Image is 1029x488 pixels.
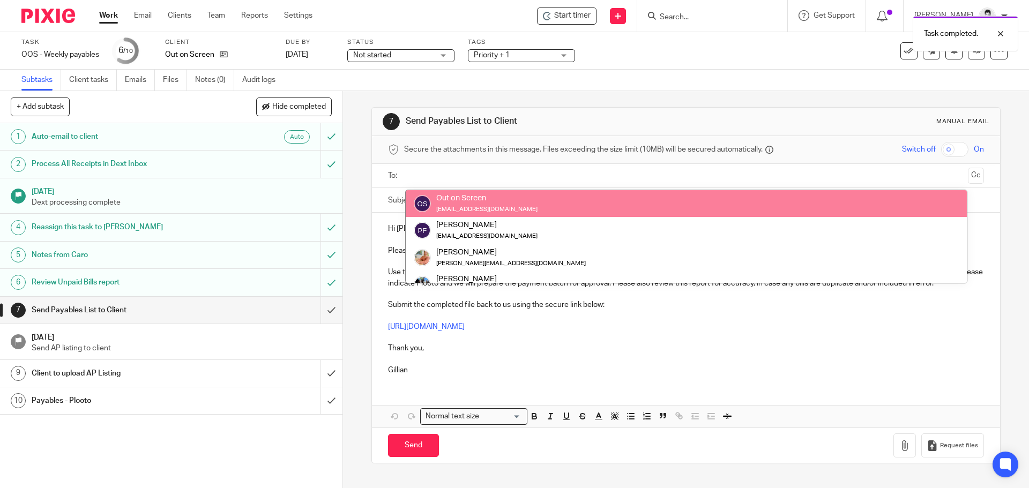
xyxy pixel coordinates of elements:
[32,184,332,197] h1: [DATE]
[165,49,214,60] p: Out on Screen
[347,38,454,47] label: Status
[388,195,416,206] label: Subject:
[436,274,538,284] div: [PERSON_NAME]
[241,10,268,21] a: Reports
[163,70,187,91] a: Files
[165,38,272,47] label: Client
[207,10,225,21] a: Team
[474,51,510,59] span: Priority + 1
[420,408,527,425] div: Search for option
[11,275,26,290] div: 6
[388,299,983,310] p: Submit the completed file back to us using the secure link below:
[388,245,983,256] p: Please find attached the current Unpaid Bills listing for your review.
[286,38,334,47] label: Due by
[940,441,978,450] span: Request files
[383,113,400,130] div: 7
[924,28,978,39] p: Task completed.
[284,10,312,21] a: Settings
[118,44,133,57] div: 6
[11,303,26,318] div: 7
[436,206,538,212] small: [EMAIL_ADDRESS][DOMAIN_NAME]
[436,260,586,266] small: [PERSON_NAME][EMAIL_ADDRESS][DOMAIN_NAME]
[32,343,332,354] p: Send AP listing to client
[902,144,936,155] span: Switch off
[21,70,61,91] a: Subtasks
[21,38,99,47] label: Task
[436,193,538,204] div: Out on Screen
[32,393,217,409] h1: Payables - Plooto
[468,38,575,47] label: Tags
[32,365,217,381] h1: Client to upload AP Listing
[21,49,99,60] div: OOS - Weekly payables
[388,170,400,181] label: To:
[11,157,26,172] div: 2
[125,70,155,91] a: Emails
[168,10,191,21] a: Clients
[32,129,217,145] h1: Auto-email to client
[11,129,26,144] div: 1
[134,10,152,21] a: Email
[32,302,217,318] h1: Send Payables List to Client
[404,144,763,155] span: Secure the attachments in this message. Files exceeding the size limit (10MB) will be secured aut...
[979,7,996,25] img: squarehead.jpg
[436,220,538,230] div: [PERSON_NAME]
[69,70,117,91] a: Client tasks
[414,195,431,212] img: svg%3E
[11,97,70,116] button: + Add subtask
[423,411,481,422] span: Normal text size
[284,130,310,144] div: Auto
[537,7,596,25] div: Out on Screen - OOS - Weekly payables
[388,267,983,289] p: Use this document to indicate if a bill has already been paid and, if so, the payment method, dat...
[388,365,983,376] p: Gillian
[195,70,234,91] a: Notes (0)
[436,246,586,257] div: [PERSON_NAME]
[11,393,26,408] div: 10
[482,411,521,422] input: Search for option
[21,9,75,23] img: Pixie
[974,144,984,155] span: On
[353,51,391,59] span: Not started
[32,329,332,343] h1: [DATE]
[388,343,983,354] p: Thank you,
[11,366,26,381] div: 9
[388,323,465,331] a: [URL][DOMAIN_NAME]
[436,233,538,239] small: [EMAIL_ADDRESS][DOMAIN_NAME]
[406,116,709,127] h1: Send Payables List to Client
[32,247,217,263] h1: Notes from Caro
[968,168,984,184] button: Cc
[32,156,217,172] h1: Process All Receipts in Dext Inbox
[388,223,983,234] p: Hi [PERSON_NAME],
[388,434,439,457] input: Send
[272,103,326,111] span: Hide completed
[11,220,26,235] div: 4
[256,97,332,116] button: Hide completed
[11,247,26,262] div: 5
[32,219,217,235] h1: Reassign this task to [PERSON_NAME]
[32,197,332,208] p: Dext processing complete
[414,249,431,266] img: MIC.jpg
[921,433,983,457] button: Request files
[32,274,217,290] h1: Review Unpaid Bills report
[242,70,284,91] a: Audit logs
[286,51,308,58] span: [DATE]
[99,10,118,21] a: Work
[123,48,133,54] small: /10
[936,117,989,126] div: Manual email
[414,222,431,239] img: svg%3E
[414,276,431,293] img: Screen%20Shot%202020-06-25%20at%209.49.30%20AM.png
